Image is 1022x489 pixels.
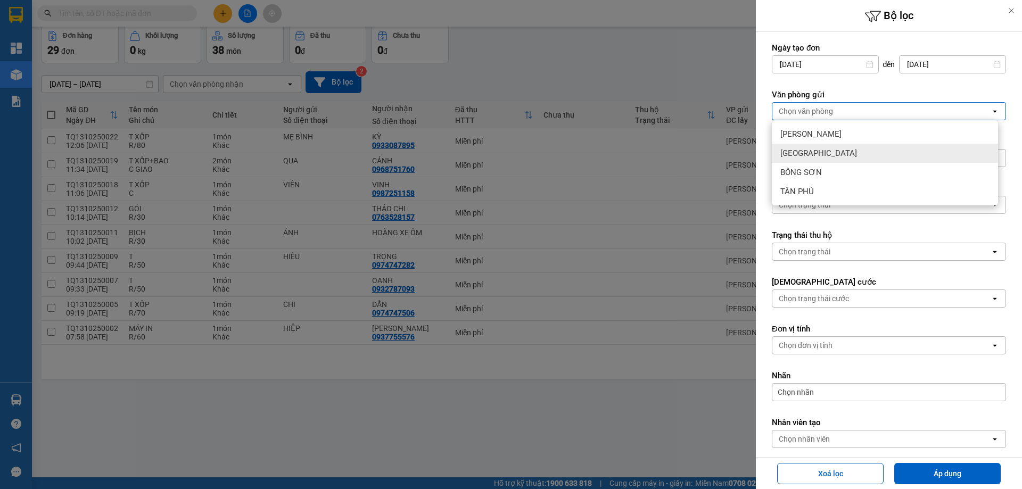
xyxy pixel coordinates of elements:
[69,9,154,33] div: [PERSON_NAME]
[9,68,154,81] div: Tên hàng: TÚI ( : 1 )
[780,148,857,159] span: [GEOGRAPHIC_DATA]
[9,10,26,21] span: Gửi:
[772,324,1006,334] label: Đơn vị tính
[900,56,1005,73] input: Select a date.
[772,89,1006,100] label: Văn phòng gửi
[9,9,62,35] div: TÂN PHÚ
[89,67,104,82] span: SL
[69,33,154,46] div: DIỄM THÚY
[772,370,1006,381] label: Nhãn
[772,120,998,205] ul: Menu
[779,293,849,304] div: Chọn trạng thái cước
[780,167,822,178] span: BỒNG SƠN
[991,294,999,303] svg: open
[779,434,830,444] div: Chọn nhân viên
[777,463,884,484] button: Xoá lọc
[772,43,1006,53] label: Ngày tạo đơn
[778,387,814,397] span: Chọn nhãn
[780,186,814,197] span: TÂN PHÚ
[772,277,1006,287] label: [DEMOGRAPHIC_DATA] cước
[883,59,895,70] span: đến
[779,106,833,117] div: Chọn văn phòng
[991,107,999,115] svg: open
[780,129,842,139] span: [PERSON_NAME]
[772,417,1006,428] label: Nhân viên tạo
[779,246,830,257] div: Chọn trạng thái
[772,56,878,73] input: Select a date.
[991,435,999,443] svg: open
[894,463,1001,484] button: Áp dụng
[756,8,1022,24] h6: Bộ lọc
[991,247,999,256] svg: open
[772,230,1006,241] label: Trạng thái thu hộ
[991,341,999,350] svg: open
[779,340,833,351] div: Chọn đơn vị tính
[69,9,95,20] span: Nhận:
